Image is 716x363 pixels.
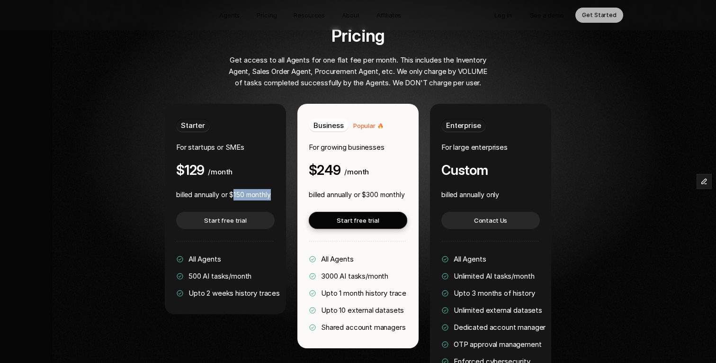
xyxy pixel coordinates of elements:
span: For growing businesses [309,143,385,152]
span: Upto 1 month history trace [321,289,406,298]
a: Log in [488,8,518,23]
h4: Custom [441,163,488,178]
span: All Agents [188,254,221,263]
button: Edit Framer Content [697,174,711,189]
a: See a demo [523,8,571,23]
span: Upto 10 external datasets [321,306,404,315]
p: Affiliates [376,10,402,20]
p: Start free trial [204,216,247,225]
span: /month [208,167,233,176]
h2: Pricing [150,26,566,45]
span: For startups or SMEs [176,143,244,152]
span: 500 AI tasks/month [188,272,251,281]
span: Enterprise [446,121,481,130]
a: Resources [288,8,331,23]
p: Agents [219,10,240,20]
span: Shared account managers [321,323,406,332]
p: billed annually or $300 monthly [309,189,405,200]
a: About [336,8,365,23]
span: Upto 2 weeks history traces [188,289,280,298]
a: Contact Us [441,212,540,229]
span: Upto 3 months of history [454,289,535,298]
p: Start free trial [337,216,379,225]
span: Unlimited AI tasks/month [454,272,534,281]
p: Contact Us [474,216,508,225]
p: billed annually or $150 monthly [176,189,271,200]
span: Unlimited external datasets [454,306,542,315]
p: Log in [494,10,511,20]
span: All Agents [321,254,354,263]
p: About [342,10,359,20]
span: Business [313,121,344,130]
p: billed annually only [441,189,499,200]
span: OTP approval management [454,340,542,349]
p: Get Started [582,10,617,20]
a: Get Started [575,8,623,23]
h4: $249 [309,163,340,178]
span: Dedicated account manager [454,323,546,332]
span: All Agents [454,254,486,263]
span: Popular [353,122,376,129]
span: Get access to all Agents for one flat fee per month. This includes the Inventory Agent, Sales Ord... [229,55,489,87]
span: Starter [181,121,205,130]
p: Resources [294,10,325,20]
a: Pricing [251,8,282,23]
p: Pricing [257,10,277,20]
span: /month [344,167,369,176]
a: Affiliates [371,8,407,23]
a: Start free trial [176,212,275,229]
span: 3000 AI tasks/month [321,272,388,281]
a: Agents [214,8,245,23]
span: For large enterprises [441,143,508,152]
h4: $129 [176,163,204,178]
p: See a demo [530,10,564,20]
a: Start free trial [309,212,407,229]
